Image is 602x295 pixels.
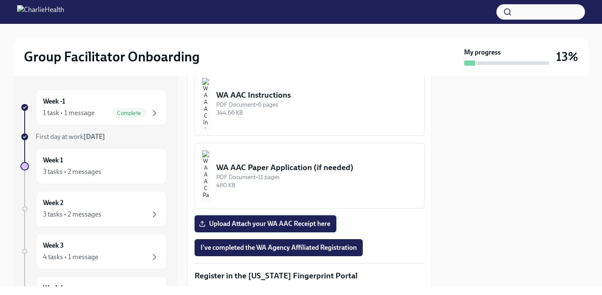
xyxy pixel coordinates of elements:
[43,156,63,165] h6: Week 1
[195,239,363,256] button: I've completed the WA Agency Affiliated Registration
[201,220,330,228] span: Upload Attach your WA AAC Receipt here
[201,243,357,252] span: I've completed the WA Agency Affiliated Registration
[43,252,98,262] div: 4 tasks • 1 message
[43,210,101,219] div: 3 tasks • 2 messages
[20,234,167,269] a: Week 34 tasks • 1 message
[43,283,64,293] h6: Week 4
[20,148,167,184] a: Week 13 tasks • 2 messages
[24,48,200,65] h2: Group Facilitator Onboarding
[195,143,424,208] button: WA AAC Paper Application (if needed)PDF Document•11 pages480 KB
[43,97,65,106] h6: Week -1
[43,198,63,208] h6: Week 2
[83,133,105,141] strong: [DATE]
[216,101,417,109] div: PDF Document • 6 pages
[195,215,336,232] label: Upload Attach your WA AAC Receipt here
[216,109,417,117] div: 344.66 KB
[43,241,64,250] h6: Week 3
[216,90,417,101] div: WA AAC Instructions
[464,48,501,57] strong: My progress
[20,191,167,227] a: Week 23 tasks • 2 messages
[43,167,101,176] div: 3 tasks • 2 messages
[202,150,209,201] img: WA AAC Paper Application (if needed)
[20,90,167,125] a: Week -11 task • 1 messageComplete
[195,70,424,136] button: WA AAC InstructionsPDF Document•6 pages344.66 KB
[216,162,417,173] div: WA AAC Paper Application (if needed)
[216,173,417,181] div: PDF Document • 11 pages
[112,110,146,116] span: Complete
[20,132,167,142] a: First day at work[DATE]
[195,270,424,281] p: Register in the [US_STATE] Fingerprint Portal
[36,133,105,141] span: First day at work
[216,181,417,189] div: 480 KB
[43,108,95,118] div: 1 task • 1 message
[556,49,578,64] h3: 13%
[202,78,209,129] img: WA AAC Instructions
[17,5,64,19] img: CharlieHealth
